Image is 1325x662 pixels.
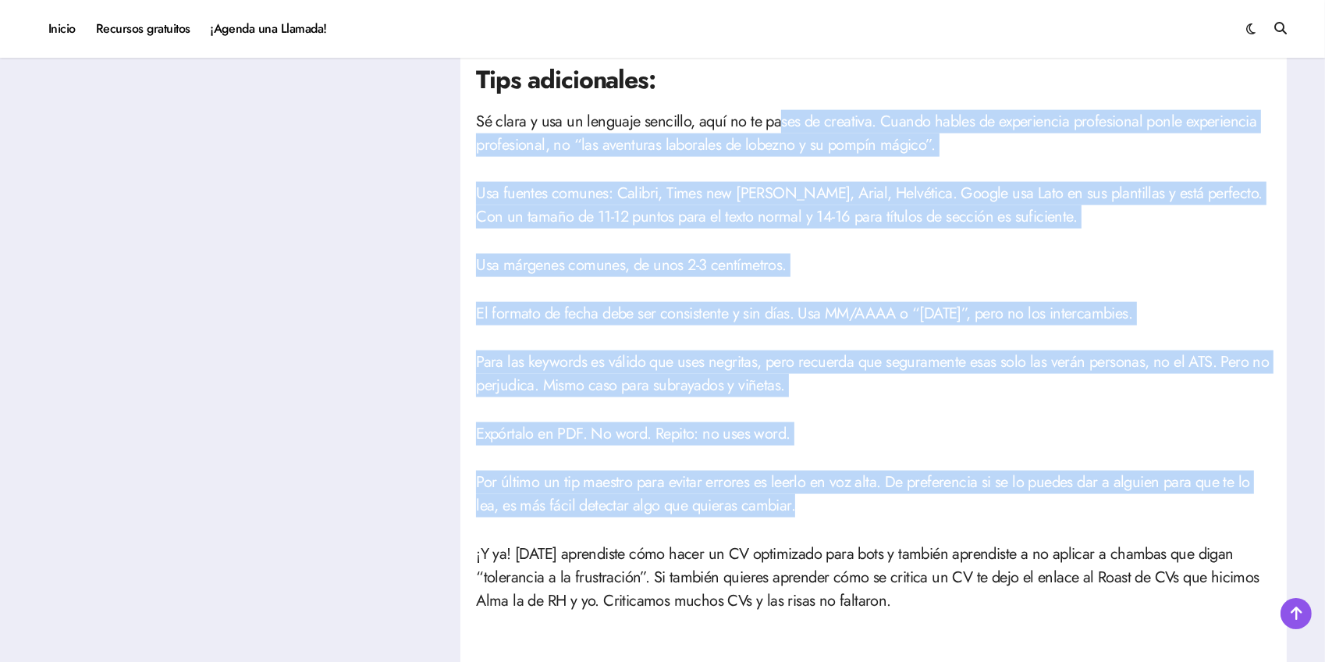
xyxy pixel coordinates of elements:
[476,422,1271,446] p: Expórtalo en PDF. No word. Repito: no uses word.
[476,62,1271,98] h2: Tips adicionales:
[201,8,337,50] a: ¡Agenda una Llamada!
[476,254,1271,277] p: Usa márgenes comunes, de unos 2-3 centímetros.
[38,8,86,50] a: Inicio
[476,182,1271,229] p: Usa fuentes comunes: Calibri, Times new [PERSON_NAME], Arial, Helvética. Google usa Lato en sus p...
[476,302,1271,326] p: El formato de fecha debe ser consistente y sin días. Usa MM/AAAA o “[DATE]”, pero no los intercam...
[476,471,1271,518] p: Por último un tip maestro para evitar errores es leerlo en voz alta. De preferencia si se lo pued...
[476,351,1271,397] p: Para las keywords es válido que uses negritas, pero recuerda que seguramente esas solo las verán ...
[86,8,201,50] a: Recursos gratuitos
[476,110,1271,157] p: Sé clara y usa un lenguaje sencillo, aquí no te pases de creativa. Cuando hables de experiencia p...
[476,543,1271,613] p: ¡Y ya! [DATE] aprendiste cómo hacer un CV optimizado para bots y también aprendiste a no aplicar ...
